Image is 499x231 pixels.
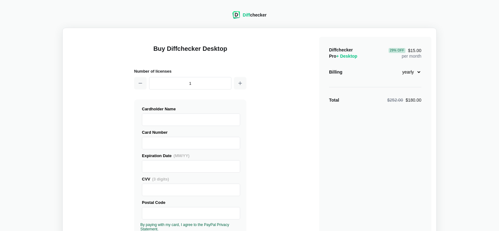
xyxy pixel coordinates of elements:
[142,106,240,112] div: Cardholder Name
[243,12,250,17] span: Diff
[142,129,240,136] div: Card Number
[134,44,246,60] h1: Buy Diffchecker Desktop
[387,98,403,103] span: $252.00
[232,15,266,20] a: Diffchecker logoDiffchecker
[145,184,237,196] iframe: Secure Credit Card Frame - CVV
[145,207,237,219] iframe: Secure Credit Card Frame - Postal Code
[389,48,421,53] span: $15.00
[142,152,240,159] div: Expiration Date
[329,47,353,52] span: Diffchecker
[149,77,231,89] input: 1
[142,176,240,182] div: CVV
[243,12,266,18] div: checker
[389,48,405,53] div: 29 % Off
[232,11,240,19] img: Diffchecker logo
[145,114,237,126] iframe: Secure Credit Card Frame - Cardholder Name
[145,161,237,172] iframe: Secure Credit Card Frame - Expiration Date
[387,97,421,103] div: $180.00
[329,98,339,103] strong: Total
[173,153,189,158] span: (MM/YY)
[336,54,357,59] span: + Desktop
[142,199,240,206] div: Postal Code
[145,137,237,149] iframe: Secure Credit Card Frame - Credit Card Number
[389,47,421,59] div: per month
[329,54,357,59] span: Pro
[134,68,246,75] h2: Number of licenses
[329,69,342,75] div: Billing
[152,177,169,181] span: (3 digits)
